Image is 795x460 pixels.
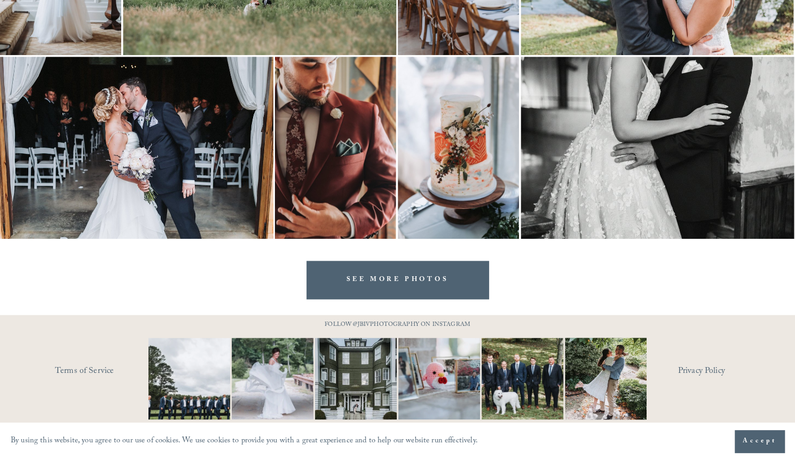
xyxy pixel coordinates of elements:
img: Definitely, not your typical #WideShotWednesday moment. It&rsquo;s all about the suits, the smile... [128,338,251,419]
span: Accept [743,436,776,447]
a: SEE MORE PHOTOS [306,261,489,299]
p: By using this website, you agree to our use of cookies. We use cookies to provide you with a grea... [11,434,478,449]
img: This has got to be one of the cutest detail shots I've ever taken for a wedding! 📷 @thewoobles #I... [378,338,501,419]
p: FOLLOW @JBIVPHOTOGRAPHY ON INSTAGRAM [304,319,491,331]
img: Three-tier wedding cake with a white, orange, and light blue marbled design, decorated with a flo... [398,57,519,239]
img: Man in maroon suit with floral tie and pocket square [275,57,396,239]
img: Wideshots aren't just &quot;nice to have,&quot; they're a wedding day essential! 🙌 #Wideshotwedne... [303,338,408,419]
img: Not every photo needs to be perfectly still, sometimes the best ones are the ones that feel like ... [211,338,334,419]
a: Terms of Service [55,363,179,380]
img: Happy #InternationalDogDay to all the pups who have made wedding days, engagement sessions, and p... [461,338,584,419]
a: Privacy Policy [678,363,771,380]
img: Close-up of a bride and groom embracing, with the groom's hand on the bride's waist, wearing wedd... [521,57,794,239]
button: Accept [735,430,784,453]
img: It&rsquo;s that time of year where weddings and engagements pick up and I get the joy of capturin... [565,324,647,433]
